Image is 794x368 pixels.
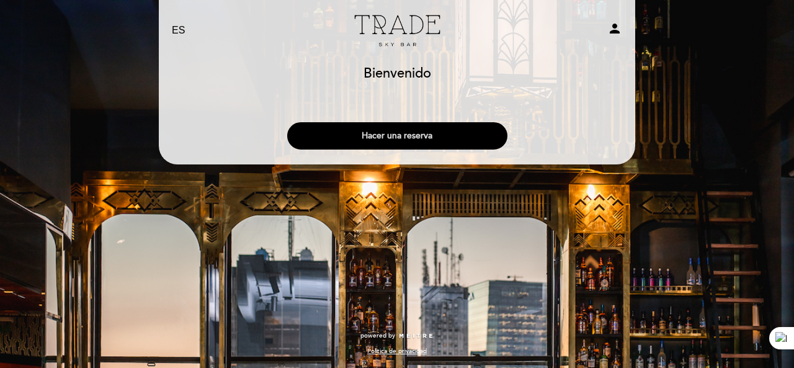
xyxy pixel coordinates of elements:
[607,21,622,36] i: person
[607,21,622,40] button: person
[360,331,434,340] a: powered by
[364,66,431,81] h1: Bienvenido
[398,333,434,339] img: MEITRE
[360,331,395,340] span: powered by
[319,14,475,48] a: Trade Sky Bar
[367,347,427,356] a: Política de privacidad
[287,122,507,150] button: Hacer una reserva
